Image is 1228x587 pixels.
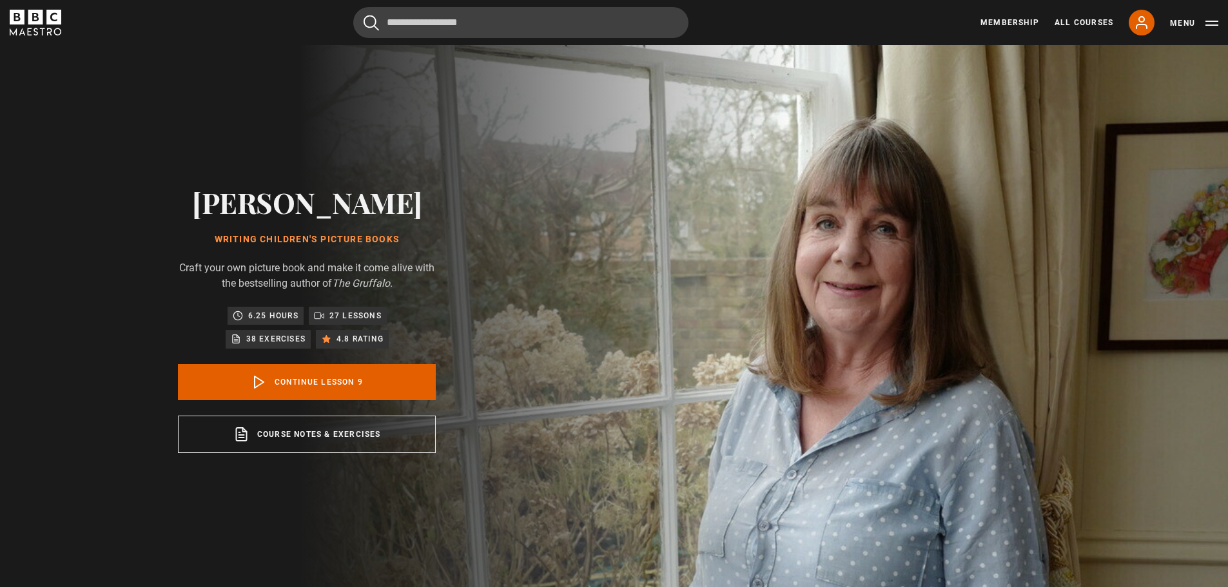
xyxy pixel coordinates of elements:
[178,260,436,291] p: Craft your own picture book and make it come alive with the bestselling author of .
[10,10,61,35] svg: BBC Maestro
[178,416,436,453] a: Course notes & exercises
[353,7,688,38] input: Search
[246,332,306,345] p: 38 exercises
[980,17,1039,28] a: Membership
[1055,17,1113,28] a: All Courses
[364,15,379,31] button: Submit the search query
[1170,17,1218,30] button: Toggle navigation
[332,277,390,289] i: The Gruffalo
[178,235,436,245] h1: Writing Children's Picture Books
[248,309,298,322] p: 6.25 hours
[178,364,436,400] a: Continue lesson 9
[336,332,384,345] p: 4.8 rating
[178,186,436,218] h2: [PERSON_NAME]
[329,309,382,322] p: 27 lessons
